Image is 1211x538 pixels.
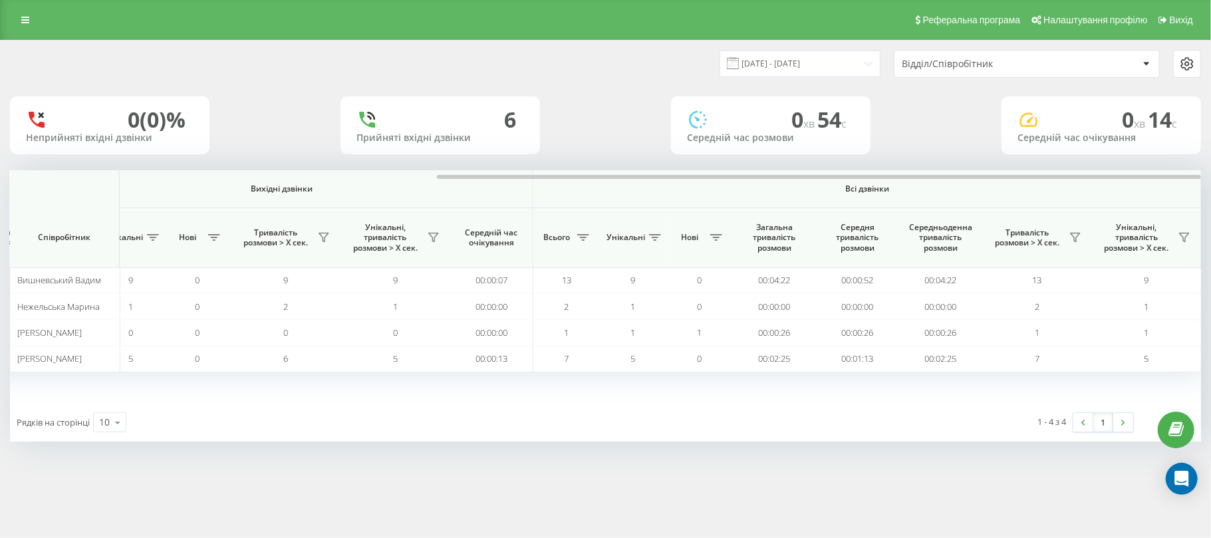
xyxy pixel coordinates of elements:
span: 5 [129,352,134,364]
span: 7 [565,352,569,364]
td: 00:00:26 [816,320,899,346]
td: 00:04:22 [899,267,982,293]
span: Нові [673,232,706,243]
span: Унікальні, тривалість розмови > Х сек. [347,222,424,253]
span: Налаштування профілю [1043,15,1147,25]
span: Всі дзвінки [573,184,1162,194]
span: 9 [393,274,398,286]
span: 14 [1148,105,1177,134]
span: 1 [1144,301,1149,313]
span: c [1172,116,1177,131]
span: c [841,116,847,131]
div: 0 (0)% [128,107,186,132]
span: 13 [1033,274,1042,286]
span: [PERSON_NAME] [17,327,82,338]
a: 1 [1093,413,1113,432]
span: 1 [565,327,569,338]
td: 00:00:52 [816,267,899,293]
td: 00:00:00 [816,293,899,319]
span: 0 [129,327,134,338]
span: 1 [698,327,702,338]
span: 9 [1144,274,1149,286]
span: [PERSON_NAME] [17,352,82,364]
span: 13 [562,274,571,286]
span: 0 [196,274,200,286]
span: хв [1134,116,1148,131]
span: 9 [631,274,636,286]
span: Середньоденна тривалість розмови [909,222,972,253]
span: Нежельська Марина [17,301,100,313]
div: 6 [504,107,516,132]
span: 1 [129,301,134,313]
td: 00:02:25 [899,346,982,372]
span: Унікальні, тривалість розмови > Х сек. [1099,222,1174,253]
div: Середній час розмови [687,132,855,144]
td: 00:00:07 [450,267,533,293]
div: Середній час очікування [1017,132,1185,144]
td: 00:00:26 [899,320,982,346]
span: 0 [698,301,702,313]
span: Унікальні [606,232,645,243]
span: Всього [540,232,573,243]
td: 00:04:22 [733,267,816,293]
td: 00:00:00 [733,293,816,319]
td: 00:02:25 [733,346,816,372]
span: 0 [698,274,702,286]
span: 0 [196,301,200,313]
span: Реферальна програма [923,15,1021,25]
div: Прийняті вхідні дзвінки [356,132,524,144]
td: 00:00:00 [899,293,982,319]
span: Нові [171,232,204,243]
span: Вихідні дзвінки [63,184,502,194]
div: Неприйняті вхідні дзвінки [26,132,194,144]
div: Open Intercom Messenger [1166,463,1198,495]
span: 0 [196,352,200,364]
span: 6 [283,352,288,364]
td: 00:00:00 [450,320,533,346]
span: 7 [1035,352,1039,364]
span: 1 [1144,327,1149,338]
span: 5 [393,352,398,364]
span: 1 [1035,327,1039,338]
span: 1 [631,301,636,313]
span: 2 [565,301,569,313]
td: 00:00:26 [733,320,816,346]
span: Тривалість розмови > Х сек. [237,227,314,248]
span: 0 [283,327,288,338]
span: 2 [283,301,288,313]
span: 0 [1122,105,1148,134]
span: 5 [631,352,636,364]
span: Співробітник [21,232,108,243]
span: Тривалість розмови > Х сек. [989,227,1065,248]
span: 0 [196,327,200,338]
span: 0 [791,105,817,134]
span: Вишневський Вадим [17,274,101,286]
span: Загальна тривалість розмови [743,222,806,253]
span: Вихід [1170,15,1193,25]
td: 00:00:00 [450,293,533,319]
span: Рядків на сторінці [17,416,90,428]
span: хв [803,116,817,131]
span: Середня тривалість розмови [826,222,889,253]
span: 0 [393,327,398,338]
span: Середній час очікування [460,227,523,248]
span: 1 [631,327,636,338]
span: 1 [393,301,398,313]
span: 5 [1144,352,1149,364]
span: 9 [283,274,288,286]
td: 00:01:13 [816,346,899,372]
div: 10 [99,416,110,429]
span: 54 [817,105,847,134]
span: Унікальні [104,232,143,243]
span: 0 [698,352,702,364]
div: 1 - 4 з 4 [1038,415,1067,428]
div: Відділ/Співробітник [902,59,1061,70]
td: 00:00:13 [450,346,533,372]
span: 2 [1035,301,1039,313]
span: 9 [129,274,134,286]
